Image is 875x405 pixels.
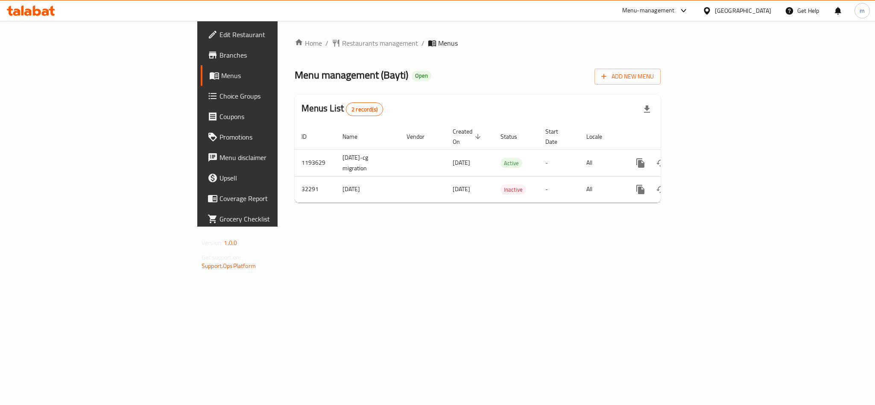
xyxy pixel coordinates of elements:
[412,72,431,79] span: Open
[295,65,408,84] span: Menu management ( Bayti )
[412,71,431,81] div: Open
[500,131,528,142] span: Status
[579,149,623,176] td: All
[219,111,337,122] span: Coupons
[860,6,865,15] span: m
[201,147,343,168] a: Menu disclaimer
[224,237,237,248] span: 1.0.0
[221,70,337,81] span: Menus
[219,132,337,142] span: Promotions
[219,152,337,163] span: Menu disclaimer
[500,158,522,168] span: Active
[336,176,400,202] td: [DATE]
[201,106,343,127] a: Coupons
[201,188,343,209] a: Coverage Report
[630,153,651,173] button: more
[438,38,458,48] span: Menus
[332,38,418,48] a: Restaurants management
[407,131,436,142] span: Vendor
[295,124,719,203] table: enhanced table
[594,69,661,84] button: Add New Menu
[336,149,400,176] td: [DATE]-cg migration
[201,86,343,106] a: Choice Groups
[601,71,654,82] span: Add New Menu
[342,131,369,142] span: Name
[219,91,337,101] span: Choice Groups
[346,105,383,114] span: 2 record(s)
[630,179,651,200] button: more
[201,127,343,147] a: Promotions
[637,99,657,119] div: Export file
[219,29,337,40] span: Edit Restaurant
[342,38,418,48] span: Restaurants management
[538,176,579,202] td: -
[219,173,337,183] span: Upsell
[651,153,671,173] button: Change Status
[538,149,579,176] td: -
[219,214,337,224] span: Grocery Checklist
[202,252,241,263] span: Get support on:
[651,179,671,200] button: Change Status
[579,176,623,202] td: All
[715,6,771,15] div: [GEOGRAPHIC_DATA]
[453,157,470,168] span: [DATE]
[201,209,343,229] a: Grocery Checklist
[201,45,343,65] a: Branches
[453,184,470,195] span: [DATE]
[500,184,526,195] div: Inactive
[545,126,569,147] span: Start Date
[202,260,256,271] a: Support.OpsPlatform
[201,65,343,86] a: Menus
[421,38,424,48] li: /
[295,38,661,48] nav: breadcrumb
[301,102,383,116] h2: Menus List
[586,131,613,142] span: Locale
[622,6,675,16] div: Menu-management
[219,193,337,204] span: Coverage Report
[346,102,383,116] div: Total records count
[201,24,343,45] a: Edit Restaurant
[219,50,337,60] span: Branches
[500,185,526,195] span: Inactive
[453,126,483,147] span: Created On
[202,237,222,248] span: Version:
[201,168,343,188] a: Upsell
[623,124,719,150] th: Actions
[301,131,318,142] span: ID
